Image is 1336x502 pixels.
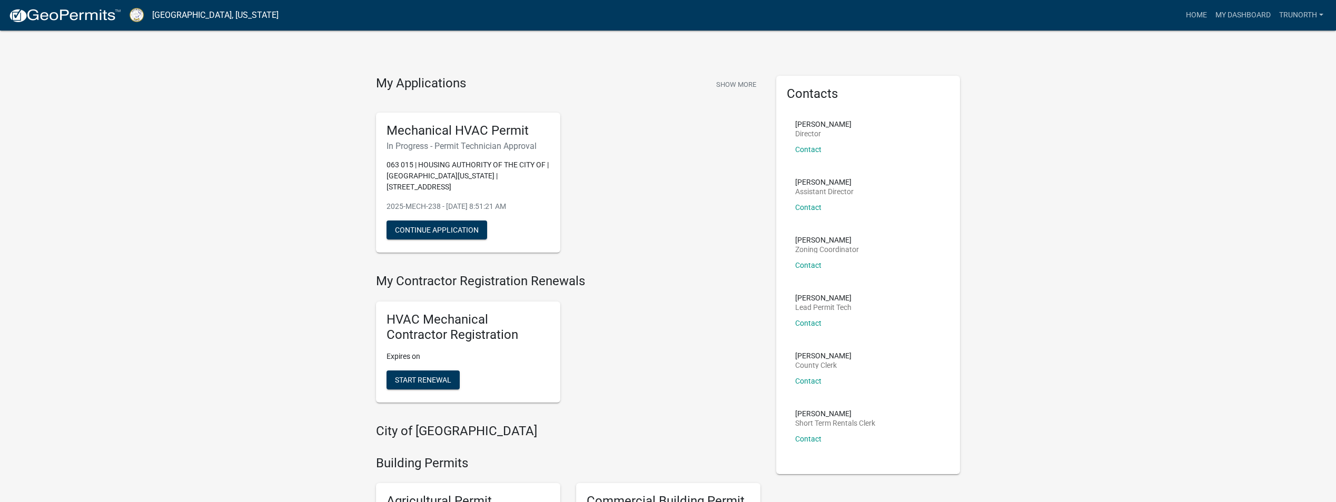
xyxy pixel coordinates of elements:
p: [PERSON_NAME] [795,294,852,302]
a: Contact [795,377,822,385]
h5: HVAC Mechanical Contractor Registration [387,312,550,343]
h5: Contacts [787,86,950,102]
p: [PERSON_NAME] [795,236,859,244]
p: Lead Permit Tech [795,304,852,311]
a: Contact [795,319,822,327]
a: Contact [795,145,822,154]
h4: Building Permits [376,456,760,471]
a: Contact [795,435,822,443]
p: 2025-MECH-238 - [DATE] 8:51:21 AM [387,201,550,212]
p: [PERSON_NAME] [795,178,854,186]
p: Assistant Director [795,188,854,195]
a: Contact [795,203,822,212]
p: [PERSON_NAME] [795,121,852,128]
button: Continue Application [387,220,487,239]
p: [PERSON_NAME] [795,410,875,417]
a: [GEOGRAPHIC_DATA], [US_STATE] [152,6,279,24]
wm-registration-list-section: My Contractor Registration Renewals [376,274,760,410]
button: Show More [712,76,760,93]
a: My Dashboard [1211,5,1275,25]
p: Expires on [387,351,550,362]
p: [PERSON_NAME] [795,352,852,359]
p: Director [795,130,852,137]
h6: In Progress - Permit Technician Approval [387,141,550,151]
p: 063 015 | HOUSING AUTHORITY OF THE CITY OF | [GEOGRAPHIC_DATA][US_STATE] | [STREET_ADDRESS] [387,159,550,193]
p: Short Term Rentals Clerk [795,419,875,427]
h4: City of [GEOGRAPHIC_DATA] [376,424,760,439]
button: Start Renewal [387,370,460,389]
h4: My Contractor Registration Renewals [376,274,760,289]
a: Home [1182,5,1211,25]
h5: Mechanical HVAC Permit [387,123,550,138]
span: Start Renewal [395,375,451,384]
p: Zoning Coordinator [795,246,859,253]
a: TruNorth [1275,5,1328,25]
h4: My Applications [376,76,466,92]
img: Putnam County, Georgia [130,8,144,22]
p: County Clerk [795,362,852,369]
a: Contact [795,261,822,269]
